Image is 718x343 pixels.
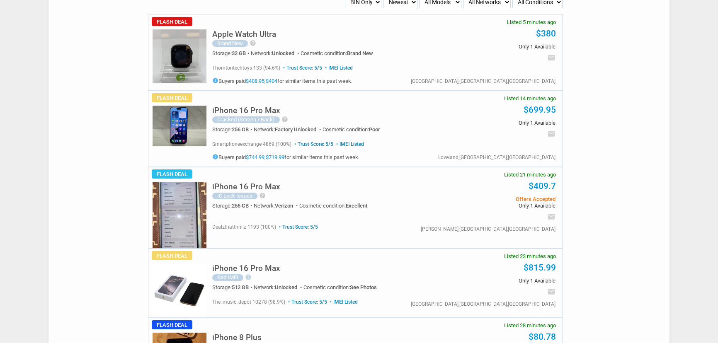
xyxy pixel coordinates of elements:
[212,77,353,84] h5: Buyers paid , for similar items this past week.
[212,184,280,191] a: iPhone 16 Pro Max
[275,126,316,133] span: Factory Unlocked
[281,65,322,71] span: Trust Score: 5/5
[212,116,280,123] div: Cracked (Screen / Back)
[152,17,192,26] span: Flash Deal
[152,93,192,102] span: Flash Deal
[347,50,373,56] span: Brand New
[529,181,556,191] a: $409.7
[232,203,249,209] span: 256 GB
[212,154,364,160] h5: Buyers paid , for similar items this past week.
[281,116,288,123] i: help
[212,65,280,71] span: thorntontechtoys 133 (94.6%)
[547,213,555,221] i: email
[254,203,299,208] div: Network:
[431,196,555,202] span: Offers Accepted
[254,285,303,290] div: Network:
[277,224,318,230] span: Trust Score: 5/5
[212,203,254,208] div: Storage:
[153,182,206,248] img: s-l225.jpg
[369,126,380,133] span: Poor
[536,29,556,39] a: $380
[431,278,555,283] span: Only 1 Available
[504,254,556,259] span: Listed 23 minutes ago
[411,79,555,84] div: [GEOGRAPHIC_DATA],[GEOGRAPHIC_DATA],[GEOGRAPHIC_DATA]
[152,251,192,260] span: Flash Deal
[212,274,243,281] div: Bad IMEI
[212,299,285,305] span: the_music_depot 10278 (98.9%)
[152,320,192,329] span: Flash Deal
[323,127,380,132] div: Cosmetic condition:
[275,284,297,290] span: Unlocked
[547,53,555,62] i: email
[286,299,327,305] span: Trust Score: 5/5
[212,285,254,290] div: Storage:
[259,192,266,199] i: help
[299,203,367,208] div: Cosmetic condition:
[212,51,251,56] div: Storage:
[212,193,257,199] div: IC Lock Issues
[212,106,280,114] h5: iPhone 16 Pro Max
[504,323,556,328] span: Listed 28 minutes ago
[411,302,555,307] div: [GEOGRAPHIC_DATA],[GEOGRAPHIC_DATA],[GEOGRAPHIC_DATA]
[212,333,262,341] h5: iPhone 8 Plus
[232,126,249,133] span: 256 GB
[350,284,377,290] span: See Photos
[266,154,284,160] a: $719.99
[293,141,333,147] span: Trust Score: 5/5
[212,183,280,191] h5: iPhone 16 Pro Max
[547,287,555,296] i: email
[421,227,555,232] div: [PERSON_NAME],[GEOGRAPHIC_DATA],[GEOGRAPHIC_DATA]
[524,263,556,273] a: $815.99
[431,120,555,126] span: Only 1 Available
[250,40,256,46] i: help
[232,284,249,290] span: 512 GB
[275,203,293,209] span: Verizon
[246,78,264,84] a: $408.95
[246,154,264,160] a: $744.99
[266,78,277,84] a: $404
[212,224,276,230] span: dealzthatthrillz 1193 (100%)
[212,335,262,341] a: iPhone 8 Plus
[153,106,206,146] img: s-l225.jpg
[212,32,276,38] a: Apple Watch Ultra
[346,203,367,209] span: Excellent
[504,96,556,101] span: Listed 14 minutes ago
[328,299,358,305] span: IMEI Listed
[254,127,323,132] div: Network:
[431,44,555,49] span: Only 1 Available
[547,130,555,138] i: email
[212,141,291,147] span: smartphoneexchange 4869 (100%)
[212,154,218,160] i: info
[152,169,192,179] span: Flash Deal
[529,332,556,342] a: $80.78
[301,51,373,56] div: Cosmetic condition:
[303,285,377,290] div: Cosmetic condition:
[212,266,280,272] a: iPhone 16 Pro Max
[251,51,301,56] div: Network:
[507,19,556,25] span: Listed 5 minutes ago
[212,30,276,38] h5: Apple Watch Ultra
[431,203,555,208] span: Only 1 Available
[153,29,206,83] img: s-l225.jpg
[232,50,246,56] span: 32 GB
[153,263,206,317] img: s-l225.jpg
[212,127,254,132] div: Storage:
[323,65,353,71] span: IMEI Listed
[212,108,280,114] a: iPhone 16 Pro Max
[212,77,218,84] i: info
[212,264,280,272] h5: iPhone 16 Pro Max
[245,274,252,280] i: help
[212,40,248,47] div: Brand New
[272,50,294,56] span: Unlocked
[504,172,556,177] span: Listed 21 minutes ago
[438,155,555,160] div: Loveland,[GEOGRAPHIC_DATA],[GEOGRAPHIC_DATA]
[524,105,556,115] a: $699.95
[335,141,364,147] span: IMEI Listed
